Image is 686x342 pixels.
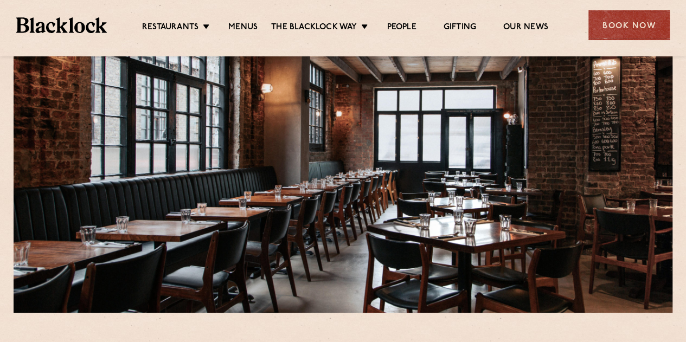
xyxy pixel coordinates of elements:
img: BL_Textured_Logo-footer-cropped.svg [16,17,107,33]
a: Our News [503,22,548,34]
a: Gifting [444,22,476,34]
a: Menus [228,22,258,34]
div: Book Now [588,10,670,40]
a: The Blacklock Way [271,22,357,34]
a: Restaurants [142,22,198,34]
a: People [387,22,416,34]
